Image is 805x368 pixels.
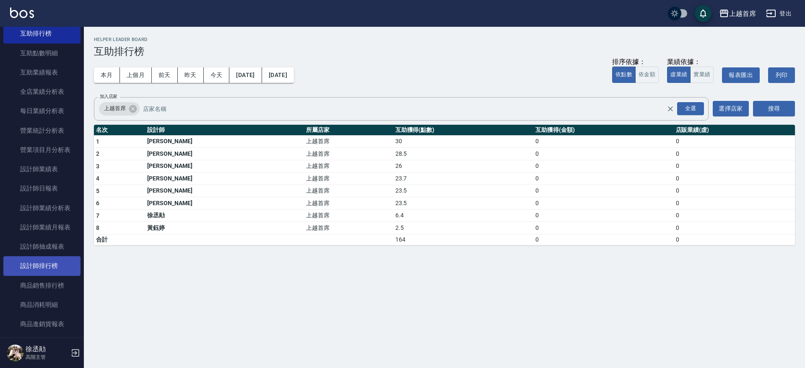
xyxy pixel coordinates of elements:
[3,160,80,179] a: 設計師業績表
[533,172,673,185] td: 0
[3,179,80,198] a: 設計師日報表
[145,148,304,160] td: [PERSON_NAME]
[393,185,533,197] td: 23.5
[393,125,533,136] th: 互助獲得(點數)
[533,222,673,234] td: 0
[533,209,673,222] td: 0
[100,93,117,100] label: 加入店家
[304,135,393,148] td: 上越首席
[96,212,99,219] span: 7
[690,67,714,83] button: 實業績
[304,222,393,234] td: 上越首席
[96,163,99,170] span: 3
[695,5,712,22] button: save
[145,222,304,234] td: 黃鈺婷
[152,67,178,83] button: 前天
[145,160,304,172] td: [PERSON_NAME]
[393,160,533,172] td: 26
[145,185,304,197] td: [PERSON_NAME]
[674,234,795,245] td: 0
[768,67,795,83] button: 列印
[677,102,704,115] div: 全選
[713,101,749,116] button: 選擇店家
[94,234,145,245] td: 合計
[674,135,795,148] td: 0
[393,148,533,160] td: 28.5
[533,148,673,160] td: 0
[304,125,393,136] th: 所屬店家
[178,67,204,83] button: 昨天
[96,150,99,157] span: 2
[304,197,393,210] td: 上越首席
[3,82,80,101] a: 全店業績分析表
[99,102,140,116] div: 上越首席
[753,101,795,116] button: 搜尋
[26,345,68,353] h5: 徐丞勛
[635,67,659,83] button: 依金額
[145,197,304,210] td: [PERSON_NAME]
[229,67,262,83] button: [DATE]
[96,224,99,231] span: 8
[612,58,659,67] div: 排序依據：
[533,234,673,245] td: 0
[304,185,393,197] td: 上越首席
[722,67,760,83] button: 報表匯出
[667,58,714,67] div: 業績依據：
[763,6,795,21] button: 登出
[145,135,304,148] td: [PERSON_NAME]
[145,125,304,136] th: 設計師
[533,185,673,197] td: 0
[3,24,80,43] a: 互助排行榜
[10,8,34,18] img: Logo
[3,276,80,295] a: 商品銷售排行榜
[94,125,145,136] th: 名次
[141,101,681,116] input: 店家名稱
[393,209,533,222] td: 6.4
[533,135,673,148] td: 0
[612,67,636,83] button: 依點數
[3,44,80,63] a: 互助點數明細
[3,121,80,140] a: 營業統計分析表
[533,197,673,210] td: 0
[204,67,230,83] button: 今天
[665,103,676,115] button: Clear
[99,104,131,113] span: 上越首席
[667,67,691,83] button: 虛業績
[393,234,533,245] td: 164
[3,198,80,218] a: 設計師業績分析表
[674,125,795,136] th: 店販業績(虛)
[96,188,99,194] span: 5
[96,138,99,145] span: 1
[674,148,795,160] td: 0
[96,175,99,182] span: 4
[716,5,759,22] button: 上越首席
[729,8,756,19] div: 上越首席
[3,237,80,256] a: 設計師抽成報表
[393,197,533,210] td: 23.5
[94,67,120,83] button: 本月
[304,148,393,160] td: 上越首席
[393,172,533,185] td: 23.7
[7,345,23,361] img: Person
[675,100,706,117] button: Open
[3,218,80,237] a: 設計師業績月報表
[96,200,99,206] span: 6
[26,353,68,361] p: 高階主管
[674,160,795,172] td: 0
[3,140,80,160] a: 營業項目月分析表
[3,295,80,314] a: 商品消耗明細
[393,135,533,148] td: 30
[393,222,533,234] td: 2.5
[145,209,304,222] td: 徐丞勛
[304,209,393,222] td: 上越首席
[674,197,795,210] td: 0
[145,172,304,185] td: [PERSON_NAME]
[304,160,393,172] td: 上越首席
[3,101,80,121] a: 每日業績分析表
[304,172,393,185] td: 上越首席
[94,125,795,245] table: a dense table
[3,334,80,353] a: 商品庫存表
[674,172,795,185] td: 0
[533,160,673,172] td: 0
[674,209,795,222] td: 0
